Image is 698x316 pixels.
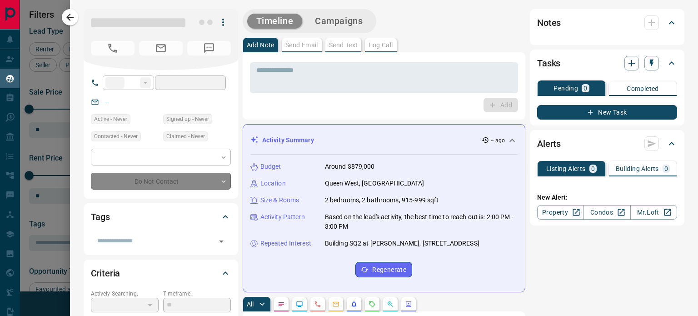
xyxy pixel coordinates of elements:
p: All [247,301,254,307]
button: Campaigns [306,14,372,29]
p: Pending [553,85,578,91]
h2: Criteria [91,266,120,281]
p: Building Alerts [616,166,659,172]
div: Tags [91,206,231,228]
p: Actively Searching: [91,290,159,298]
svg: Opportunities [387,301,394,308]
button: Open [215,235,228,248]
div: Do Not Contact [91,173,231,190]
button: New Task [537,105,677,120]
p: Completed [627,85,659,92]
svg: Notes [278,301,285,308]
div: Notes [537,12,677,34]
h2: Tags [91,210,110,224]
svg: Listing Alerts [350,301,358,308]
span: Contacted - Never [94,132,138,141]
svg: Emails [332,301,339,308]
p: Based on the lead's activity, the best time to reach out is: 2:00 PM - 3:00 PM [325,212,518,231]
div: Criteria [91,262,231,284]
div: Alerts [537,133,677,155]
p: Repeated Interest [260,239,311,248]
p: 0 [583,85,587,91]
p: 0 [664,166,668,172]
a: Property [537,205,584,220]
p: Budget [260,162,281,171]
p: -- ago [491,136,505,145]
svg: Agent Actions [405,301,412,308]
span: Active - Never [94,115,127,124]
button: Regenerate [355,262,412,277]
p: Location [260,179,286,188]
h2: Tasks [537,56,560,70]
p: Add Note [247,42,274,48]
a: Condos [583,205,630,220]
p: Timeframe: [163,290,231,298]
p: 0 [591,166,595,172]
h2: Alerts [537,136,561,151]
p: 2 bedrooms, 2 bathrooms, 915-999 sqft [325,196,439,205]
div: Tasks [537,52,677,74]
span: No Number [187,41,231,55]
p: Building SQ2 at [PERSON_NAME], [STREET_ADDRESS] [325,239,479,248]
p: Queen West, [GEOGRAPHIC_DATA] [325,179,424,188]
p: Listing Alerts [546,166,586,172]
span: Signed up - Never [166,115,209,124]
button: Timeline [247,14,303,29]
div: Activity Summary-- ago [250,132,518,149]
svg: Lead Browsing Activity [296,301,303,308]
svg: Requests [369,301,376,308]
p: New Alert: [537,193,677,202]
span: No Number [91,41,135,55]
p: Activity Summary [262,135,314,145]
span: Claimed - Never [166,132,205,141]
a: Mr.Loft [630,205,677,220]
p: Activity Pattern [260,212,305,222]
span: No Email [139,41,183,55]
h2: Notes [537,15,561,30]
p: Size & Rooms [260,196,299,205]
svg: Calls [314,301,321,308]
a: -- [105,98,109,105]
p: Around $879,000 [325,162,375,171]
